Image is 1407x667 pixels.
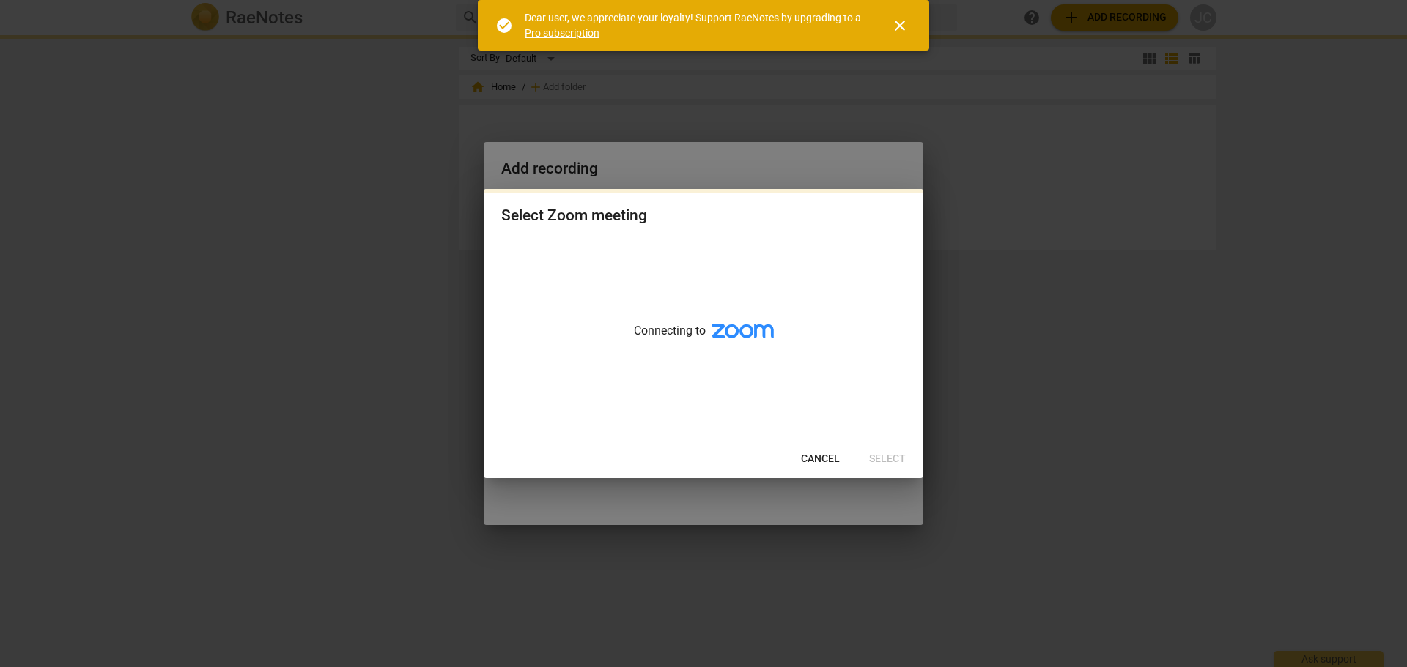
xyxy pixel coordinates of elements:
div: Dear user, we appreciate your loyalty! Support RaeNotes by upgrading to a [525,10,865,40]
button: Close [882,8,917,43]
button: Cancel [789,446,852,472]
div: Select Zoom meeting [501,206,647,225]
span: Cancel [801,452,840,466]
div: Connecting to [484,239,923,440]
span: close [891,17,909,34]
span: check_circle [495,17,513,34]
a: Pro subscription [525,27,599,39]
